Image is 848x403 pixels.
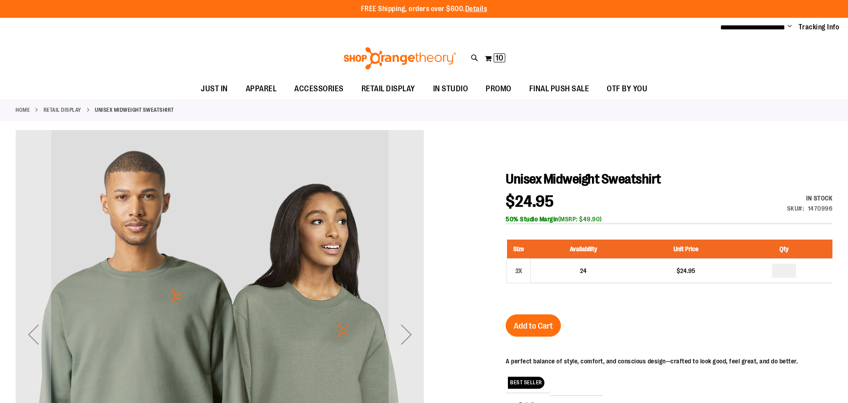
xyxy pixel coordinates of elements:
[799,22,840,32] a: Tracking Info
[486,79,511,99] span: PROMO
[580,267,587,274] span: 24
[201,79,228,99] span: JUST IN
[424,79,477,99] a: IN STUDIO
[192,79,237,99] a: JUST IN
[246,79,277,99] span: APPAREL
[361,79,415,99] span: RETAIL DISPLAY
[736,240,832,259] th: Qty
[44,106,81,114] a: RETAIL DISPLAY
[520,79,598,99] a: FINAL PUSH SALE
[598,79,656,99] a: OTF BY YOU
[508,377,544,389] span: BEST SELLER
[512,264,525,277] div: 2X
[607,79,647,99] span: OTF BY YOU
[787,194,833,203] div: In stock
[808,204,833,213] div: 1470996
[361,4,487,14] p: FREE Shipping, orders over $600.
[787,194,833,203] div: Availability
[787,205,804,212] strong: SKU
[342,47,458,69] img: Shop Orangetheory
[506,171,661,187] span: Unisex Midweight Sweatshirt
[506,357,798,366] div: A perfect balance of style, comfort, and conscious design—crafted to look good, feel great, and d...
[506,314,561,337] button: Add to Cart
[506,216,558,223] b: 50% Studio Margin
[531,240,637,259] th: Availability
[495,53,503,62] span: 10
[433,79,468,99] span: IN STUDIO
[16,106,30,114] a: Home
[506,192,554,211] span: $24.95
[237,79,286,99] a: APPAREL
[787,23,792,32] button: Account menu
[465,5,487,13] a: Details
[641,266,731,275] div: $24.95
[529,79,589,99] span: FINAL PUSH SALE
[514,321,553,331] span: Add to Cart
[353,79,424,99] a: RETAIL DISPLAY
[95,106,174,114] strong: Unisex Midweight Sweatshirt
[285,79,353,99] a: ACCESSORIES
[294,79,344,99] span: ACCESSORIES
[477,79,520,99] a: PROMO
[506,215,832,224] div: (MSRP: $49.90)
[507,240,531,259] th: Size
[636,240,735,259] th: Unit Price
